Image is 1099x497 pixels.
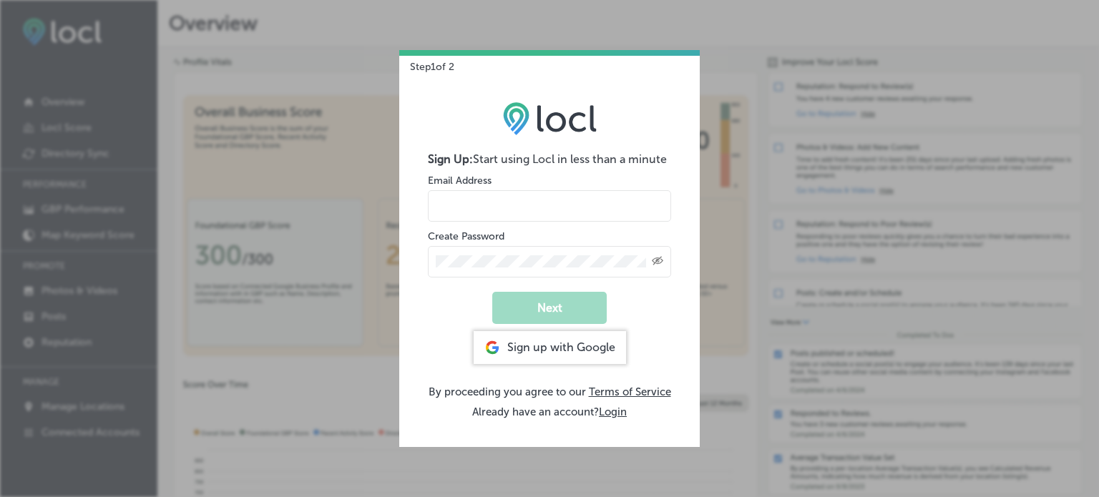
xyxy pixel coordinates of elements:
[428,230,504,242] label: Create Password
[428,174,492,187] label: Email Address
[652,255,663,268] span: Toggle password visibility
[474,331,626,364] div: Sign up with Google
[599,405,627,418] button: Login
[428,385,671,398] p: By proceeding you agree to our
[428,405,671,418] p: Already have an account?
[473,152,667,166] span: Start using Locl in less than a minute
[428,152,473,166] strong: Sign Up:
[399,50,454,73] p: Step 1 of 2
[589,385,671,398] a: Terms of Service
[492,292,607,324] button: Next
[503,102,597,134] img: LOCL logo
